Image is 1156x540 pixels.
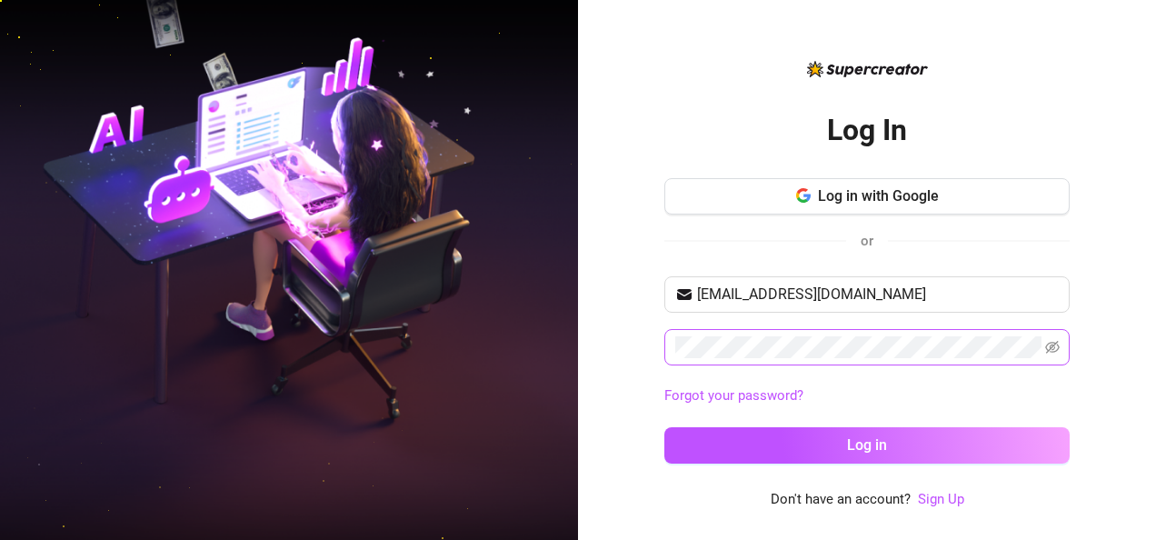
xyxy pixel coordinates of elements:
img: logo-BBDzfeDw.svg [807,61,928,77]
span: Log in [847,436,887,454]
span: eye-invisible [1045,340,1060,355]
a: Forgot your password? [664,387,803,404]
a: Sign Up [918,489,964,511]
a: Sign Up [918,491,964,507]
button: Log in with Google [664,178,1070,215]
button: Log in [664,427,1070,464]
a: Forgot your password? [664,385,1070,407]
input: Your email [697,284,1059,305]
span: Log in with Google [818,187,939,205]
h2: Log In [827,112,907,149]
span: Don't have an account? [771,489,911,511]
span: or [861,233,873,249]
